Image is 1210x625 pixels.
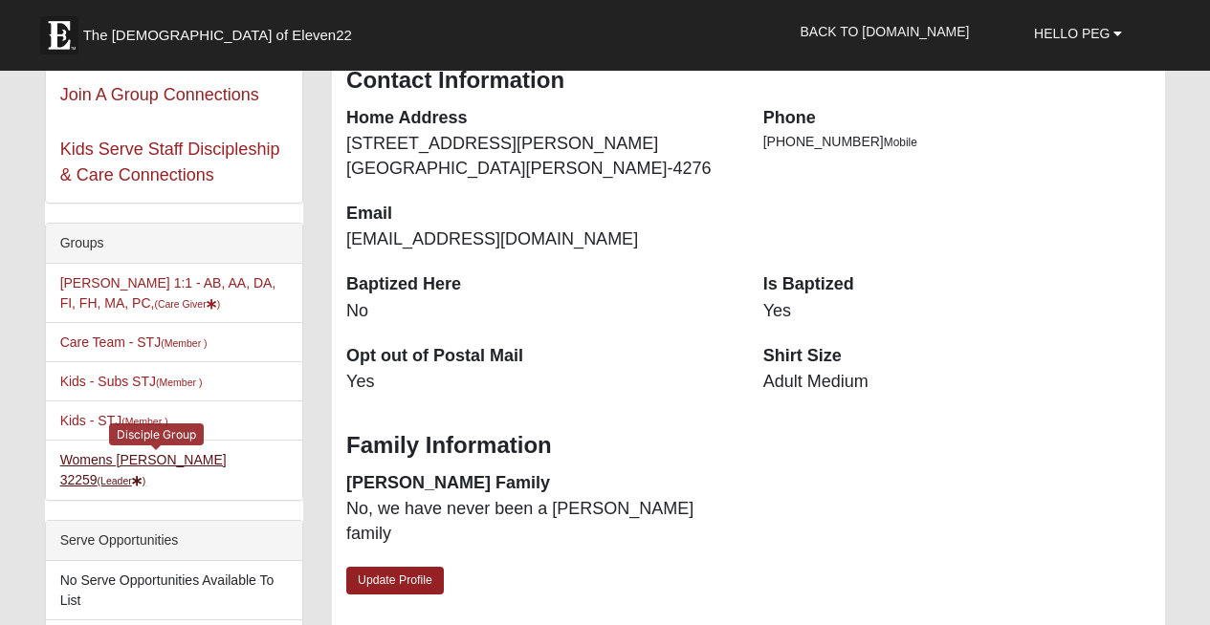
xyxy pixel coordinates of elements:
[31,7,413,54] a: The [DEMOGRAPHIC_DATA] of Eleven22
[46,224,302,264] div: Groups
[346,202,735,226] dt: Email
[46,521,302,561] div: Serve Opportunities
[346,67,1151,95] h3: Contact Information
[346,299,735,324] dd: No
[346,106,735,131] dt: Home Address
[154,298,220,310] small: (Care Giver )
[60,85,259,104] a: Join A Group Connections
[156,377,202,388] small: (Member )
[884,136,917,149] span: Mobile
[60,374,203,389] a: Kids - Subs STJ(Member )
[346,432,1151,460] h3: Family Information
[40,16,78,54] img: Eleven22 logo
[763,132,1152,152] li: [PHONE_NUMBER]
[346,471,735,496] dt: [PERSON_NAME] Family
[763,370,1152,395] dd: Adult Medium
[346,132,735,181] dd: [STREET_ADDRESS][PERSON_NAME] [GEOGRAPHIC_DATA][PERSON_NAME]-4276
[161,337,207,349] small: (Member )
[60,334,208,350] a: Care Team - STJ(Member )
[346,227,735,252] dd: [EMAIL_ADDRESS][DOMAIN_NAME]
[83,26,352,45] span: The [DEMOGRAPHIC_DATA] of Eleven22
[98,475,146,486] small: (Leader )
[121,416,167,427] small: (Member )
[60,140,280,184] a: Kids Serve Staff Discipleship & Care Connections
[763,344,1152,369] dt: Shirt Size
[109,423,204,445] div: Disciple Group
[1034,26,1110,41] span: Hello Peg
[346,497,735,546] dd: No, we have never been a [PERSON_NAME] family
[1020,10,1136,57] a: Hello Peg
[346,567,444,594] a: Update Profile
[346,344,735,369] dt: Opt out of Postal Mail
[763,299,1152,324] dd: Yes
[60,452,227,487] a: Womens [PERSON_NAME] 32259(Leader)
[346,272,735,297] dt: Baptized Here
[60,275,276,311] a: [PERSON_NAME] 1:1 - AB, AA, DA, FI, FH, MA, PC,(Care Giver)
[786,8,984,55] a: Back to [DOMAIN_NAME]
[346,370,735,395] dd: Yes
[60,413,168,428] a: Kids - STJ(Member )
[763,106,1152,131] dt: Phone
[763,272,1152,297] dt: Is Baptized
[46,561,302,620] li: No Serve Opportunities Available To List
